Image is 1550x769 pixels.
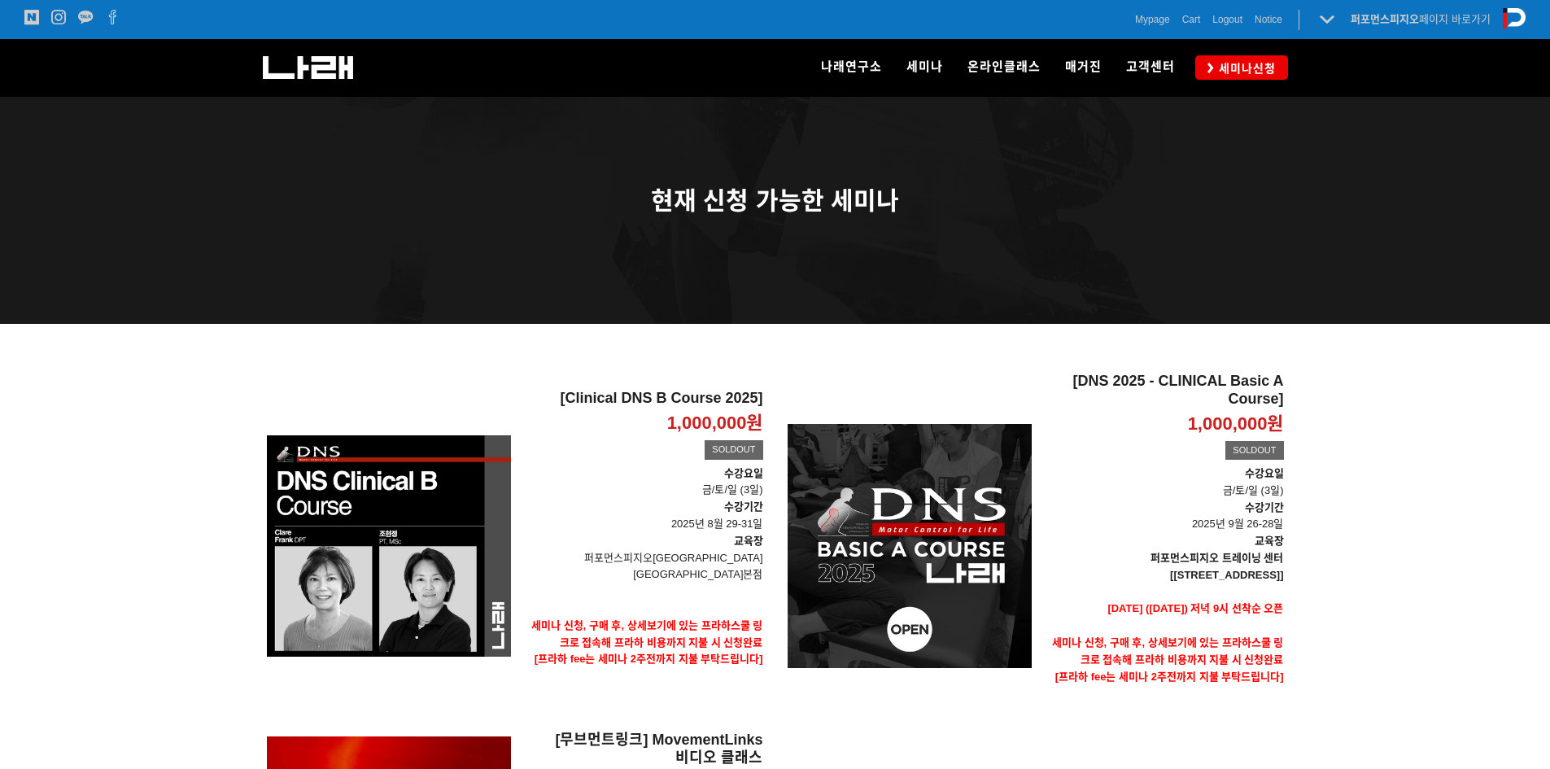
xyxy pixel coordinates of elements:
p: 퍼포먼스피지오[GEOGRAPHIC_DATA] [GEOGRAPHIC_DATA]본점 [523,550,763,584]
span: 세미나 [906,59,943,74]
span: [프라하 fee는 세미나 2주전까지 지불 부탁드립니다] [1055,671,1284,683]
strong: 수강기간 [1245,501,1284,513]
a: 세미나신청 [1195,55,1288,79]
a: 온라인클래스 [955,39,1053,96]
strong: 수강기간 [724,500,763,513]
div: SOLDOUT [1225,441,1283,461]
strong: 퍼포먼스피지오 트레이닝 센터 [1150,552,1283,564]
a: 나래연구소 [809,39,894,96]
a: 퍼포먼스피지오페이지 바로가기 [1351,13,1491,25]
a: 매거진 [1053,39,1114,96]
a: [Clinical DNS B Course 2025] 1,000,000원 SOLDOUT 수강요일금/토/일 (3일)수강기간 2025년 8월 29-31일교육장퍼포먼스피지오[GEOG... [523,390,763,701]
strong: 세미나 신청, 구매 후, 상세보기에 있는 프라하스쿨 링크로 접속해 프라하 비용까지 지불 시 신청완료 [531,619,763,649]
a: Mypage [1135,11,1170,28]
a: [DNS 2025 - CLINICAL Basic A Course] 1,000,000원 SOLDOUT 수강요일금/토/일 (3일)수강기간 2025년 9월 26-28일교육장퍼포먼스... [1044,373,1284,719]
span: 현재 신청 가능한 세미나 [651,187,899,214]
strong: 퍼포먼스피지오 [1351,13,1419,25]
h2: [Clinical DNS B Course 2025] [523,390,763,408]
p: 2025년 9월 26-28일 [1044,500,1284,534]
strong: [[STREET_ADDRESS]] [1170,569,1283,581]
strong: 교육장 [1255,535,1284,547]
strong: 수강요일 [724,467,763,479]
span: [프라하 fee는 세미나 2주전까지 지불 부탁드립니다] [535,653,763,665]
h2: [무브먼트링크] MovementLinks 비디오 클래스 [523,732,763,767]
p: 금/토/일 (3일) [1044,465,1284,500]
a: Cart [1182,11,1201,28]
span: 세미나신청 [1214,60,1276,76]
p: 1,000,000원 [1188,413,1284,436]
span: 나래연구소 [821,59,882,74]
a: Notice [1255,11,1282,28]
span: [DATE] ([DATE]) 저녁 9시 선착순 오픈 [1107,602,1283,614]
span: 고객센터 [1126,59,1175,74]
p: 금/토/일 (3일) [523,482,763,499]
p: 1,000,000원 [667,412,763,435]
span: 온라인클래스 [967,59,1041,74]
a: 고객센터 [1114,39,1187,96]
h2: [DNS 2025 - CLINICAL Basic A Course] [1044,373,1284,408]
span: 매거진 [1065,59,1102,74]
div: SOLDOUT [705,440,762,460]
strong: 교육장 [734,535,763,547]
a: Logout [1212,11,1242,28]
strong: 세미나 신청, 구매 후, 상세보기에 있는 프라하스쿨 링크로 접속해 프라하 비용까지 지불 시 신청완료 [1052,636,1284,666]
strong: 수강요일 [1245,467,1284,479]
a: 세미나 [894,39,955,96]
p: 2025년 8월 29-31일 [523,499,763,533]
